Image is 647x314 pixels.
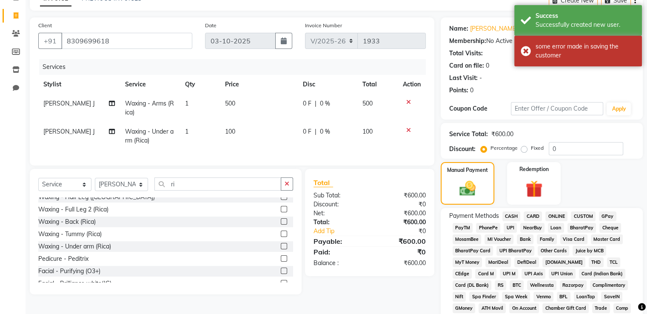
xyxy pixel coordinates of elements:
div: Facial - Purifying (O3+) [38,267,100,276]
span: CARD [524,211,542,221]
span: UPI BharatPay [496,246,534,256]
span: RS [495,280,506,290]
span: [PERSON_NAME] J [43,128,95,135]
div: Net: [307,209,370,218]
div: Waxing - Half Leg ([GEOGRAPHIC_DATA]) [38,193,155,202]
label: Client [38,22,52,29]
div: ₹600.00 [491,130,513,139]
span: UPI Union [549,269,576,279]
span: Nift [453,292,466,302]
span: [DOMAIN_NAME] [542,257,585,267]
label: Date [205,22,217,29]
div: No Active Membership [449,37,634,46]
span: 100 [362,128,373,135]
span: [PERSON_NAME] J [43,100,95,107]
div: Waxing - Tummy (Rica) [38,230,102,239]
input: Enter Offer / Coupon Code [511,102,604,115]
div: Pedicure - Peditrix [38,254,88,263]
span: DefiDeal [514,257,539,267]
span: MariDeal [485,257,511,267]
th: Total [357,75,398,94]
span: Visa Card [560,234,587,244]
span: Card (DL Bank) [453,280,492,290]
span: SaveIN [601,292,622,302]
label: Fixed [531,144,544,152]
div: Total Visits: [449,49,483,58]
th: Qty [180,75,220,94]
div: Card on file: [449,61,484,70]
div: ₹600.00 [370,259,432,268]
span: Card M [475,269,496,279]
span: | [315,127,316,136]
div: Service Total: [449,130,488,139]
span: Other Cards [538,246,569,256]
span: MyT Money [453,257,482,267]
a: Add Tip [307,227,380,236]
div: Membership: [449,37,486,46]
div: ₹600.00 [370,191,432,200]
th: Stylist [38,75,120,94]
span: UPI Axis [522,269,545,279]
span: Juice by MCB [573,246,606,256]
div: Points: [449,86,468,95]
span: Spa Week [502,292,530,302]
div: ₹0 [370,247,432,257]
span: UPI M [500,269,518,279]
span: PayTM [453,223,473,233]
th: Action [398,75,426,94]
div: Waxing - Under arm (Rica) [38,242,111,251]
span: BharatPay [567,223,596,233]
span: CASH [502,211,521,221]
div: Waxing - Full Leg 2 (Rica) [38,205,108,214]
span: BFL [557,292,570,302]
span: 500 [225,100,235,107]
div: Facial - Brilliance white(JC) [38,279,111,288]
div: Last Visit: [449,74,478,83]
label: Redemption [519,166,549,173]
div: Services [39,59,432,75]
span: LoanTap [574,292,598,302]
span: 100 [225,128,235,135]
div: ₹0 [380,227,432,236]
span: Cheque [599,223,621,233]
span: 500 [362,100,373,107]
img: _gift.svg [520,178,548,200]
span: TCL [607,257,621,267]
div: Success [536,11,636,20]
span: MI Voucher [485,234,513,244]
input: Search or Scan [154,177,281,191]
span: Venmo [533,292,553,302]
span: 1 [185,128,188,135]
div: Coupon Code [449,104,511,113]
label: Manual Payment [447,166,488,174]
div: Paid: [307,247,370,257]
span: Complimentary [590,280,628,290]
div: 0 [470,86,473,95]
span: Waxing - Arms (Rica) [125,100,174,116]
span: Family [537,234,557,244]
span: PhonePe [476,223,500,233]
span: Spa Finder [469,292,499,302]
div: ₹600.00 [370,236,432,246]
span: NearBuy [520,223,544,233]
div: Waxing - Back (Rica) [38,217,96,226]
div: 0 [486,61,489,70]
span: Master Card [591,234,623,244]
th: Disc [298,75,357,94]
th: Service [120,75,180,94]
span: 0 % [320,127,330,136]
span: MosamBee [453,234,482,244]
div: Sub Total: [307,191,370,200]
div: Payable: [307,236,370,246]
div: Discount: [307,200,370,209]
span: Bank [517,234,533,244]
div: - [479,74,482,83]
div: Balance : [307,259,370,268]
img: _cash.svg [454,179,481,198]
span: Waxing - Under arm (Rica) [125,128,174,144]
label: Percentage [490,144,518,152]
span: Chamber Gift Card [542,303,589,313]
span: 0 F [303,127,311,136]
span: Payment Methods [449,211,499,220]
span: BharatPay Card [453,246,493,256]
